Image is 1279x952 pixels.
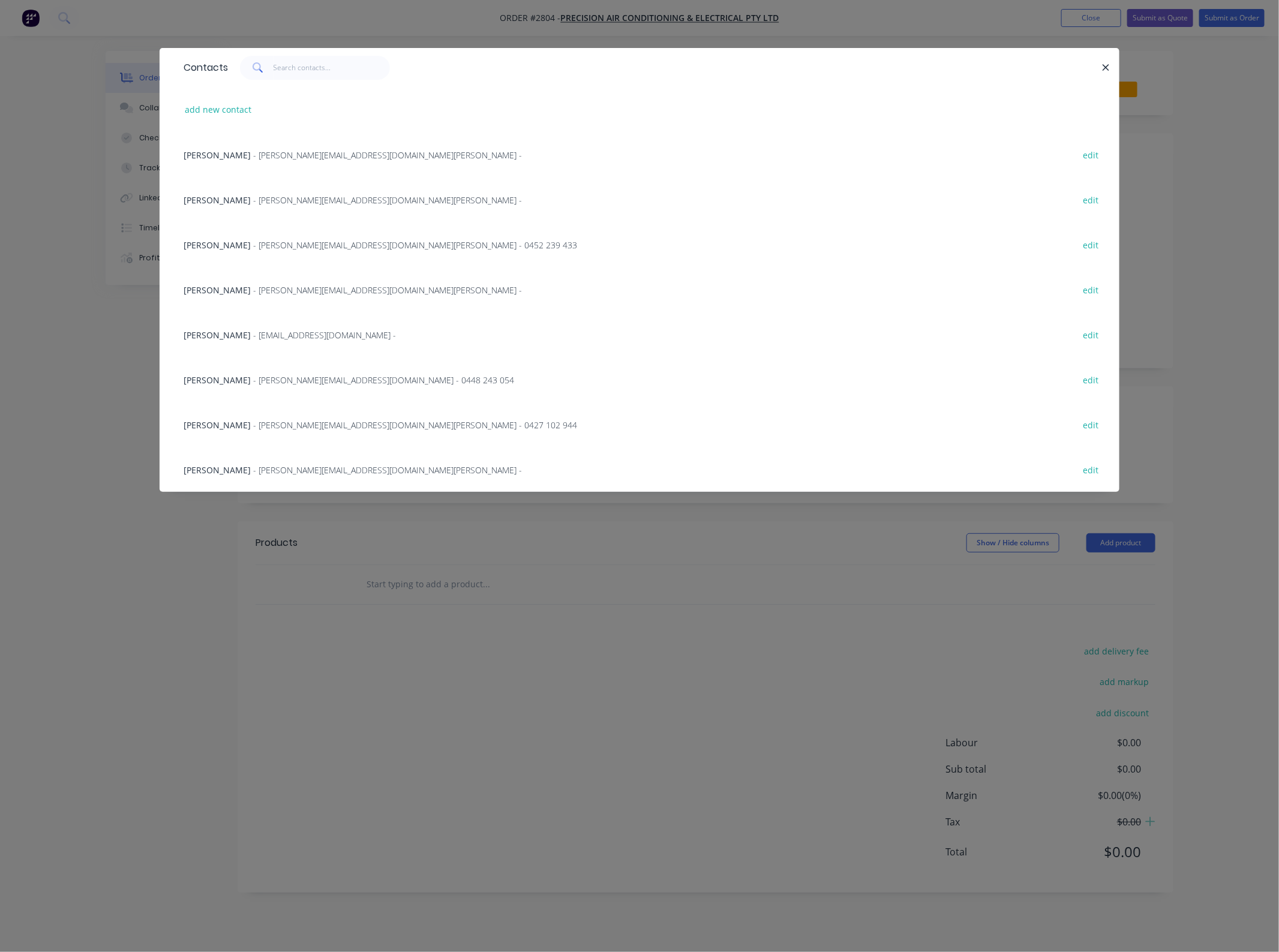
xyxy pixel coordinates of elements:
button: add new contact [179,101,258,118]
button: edit [1077,236,1105,253]
span: - [PERSON_NAME][EMAIL_ADDRESS][DOMAIN_NAME][PERSON_NAME] - [253,464,522,476]
span: [PERSON_NAME] [184,464,251,476]
button: edit [1077,281,1105,298]
span: - [PERSON_NAME][EMAIL_ADDRESS][DOMAIN_NAME][PERSON_NAME] - [253,149,522,161]
span: - [PERSON_NAME][EMAIL_ADDRESS][DOMAIN_NAME][PERSON_NAME] - 0452 239 433 [253,239,577,251]
span: [PERSON_NAME] [184,419,251,431]
span: - [PERSON_NAME][EMAIL_ADDRESS][DOMAIN_NAME][PERSON_NAME] - [253,194,522,206]
span: - [PERSON_NAME][EMAIL_ADDRESS][DOMAIN_NAME][PERSON_NAME] - [253,284,522,296]
button: edit [1077,326,1105,343]
div: Contacts [178,49,228,87]
button: edit [1077,416,1105,433]
button: edit [1077,191,1105,208]
span: - [EMAIL_ADDRESS][DOMAIN_NAME] - [253,329,396,341]
button: edit [1077,371,1105,388]
span: [PERSON_NAME] [184,149,251,161]
span: - [PERSON_NAME][EMAIL_ADDRESS][DOMAIN_NAME] - 0448 243 054 [253,374,514,386]
span: - [PERSON_NAME][EMAIL_ADDRESS][DOMAIN_NAME][PERSON_NAME] - 0427 102 944 [253,419,577,431]
span: [PERSON_NAME] [184,374,251,386]
button: edit [1077,461,1105,477]
span: [PERSON_NAME] [184,194,251,206]
span: [PERSON_NAME] [184,329,251,341]
button: edit [1077,146,1105,163]
span: [PERSON_NAME] [184,239,251,251]
span: [PERSON_NAME] [184,284,251,296]
input: Search contacts... [274,56,391,80]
